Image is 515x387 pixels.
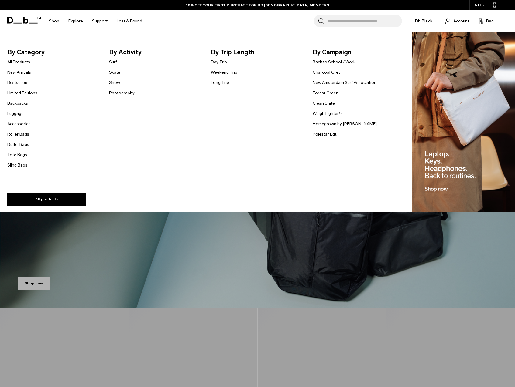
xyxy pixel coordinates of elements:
span: Bag [486,18,494,24]
span: By Activity [109,47,201,57]
a: Photography [109,90,135,96]
img: Db [412,32,515,212]
a: Polestar Edt. [313,131,337,137]
a: Roller Bags [7,131,29,137]
a: Account [445,17,469,25]
a: Forest Green [313,90,338,96]
a: All products [7,193,86,206]
a: Explore [68,10,83,32]
span: Account [453,18,469,24]
a: Backpacks [7,100,28,106]
span: By Category [7,47,99,57]
a: New Amsterdam Surf Association [313,79,376,86]
a: Charcoal Grey [313,69,341,76]
a: Long Trip [211,79,229,86]
a: Weekend Trip [211,69,237,76]
a: Clean Slate [313,100,335,106]
a: Lost & Found [117,10,142,32]
a: 10% OFF YOUR FIRST PURCHASE FOR DB [DEMOGRAPHIC_DATA] MEMBERS [186,2,329,8]
a: Bestsellers [7,79,29,86]
a: Support [92,10,108,32]
a: Accessories [7,121,31,127]
a: Surf [109,59,117,65]
a: Limited Editions [7,90,37,96]
a: Day Trip [211,59,227,65]
a: All Products [7,59,30,65]
a: Snow [109,79,120,86]
span: By Campaign [313,47,405,57]
a: Skate [109,69,120,76]
a: New Arrivals [7,69,31,76]
nav: Main Navigation [44,10,147,32]
a: Weigh Lighter™ [313,110,343,117]
a: Homegrown by [PERSON_NAME] [313,121,377,127]
a: Back to School / Work [313,59,355,65]
a: Tote Bags [7,152,27,158]
span: By Trip Length [211,47,303,57]
a: Luggage [7,110,24,117]
a: Db Black [411,15,436,27]
a: Duffel Bags [7,141,29,148]
button: Bag [478,17,494,25]
a: Sling Bags [7,162,27,168]
a: Shop [49,10,59,32]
